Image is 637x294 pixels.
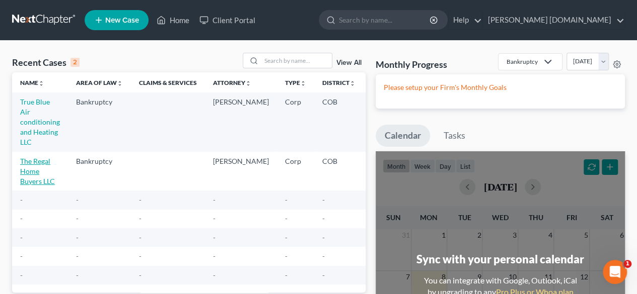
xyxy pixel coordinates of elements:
[20,252,23,260] span: -
[12,56,80,68] div: Recent Cases
[131,72,205,92] th: Claims & Services
[322,271,325,279] span: -
[213,271,216,279] span: -
[285,233,288,242] span: -
[20,157,55,185] a: The Regal Home Buyers LLC
[261,53,332,68] input: Search by name...
[364,92,414,151] td: 11
[285,271,288,279] span: -
[603,260,627,284] iframe: Intercom live chat
[76,271,79,279] span: -
[277,152,314,190] td: Corp
[20,79,44,86] a: Nameunfold_more
[384,82,617,92] p: Please setup your Firm's Monthly Goals
[448,11,482,29] a: Help
[322,195,325,204] span: -
[322,214,325,223] span: -
[322,233,325,242] span: -
[245,80,251,86] i: unfold_more
[285,195,288,204] span: -
[152,11,194,29] a: Home
[435,125,474,147] a: Tasks
[139,271,141,279] span: -
[38,80,44,86] i: unfold_more
[213,252,216,260] span: -
[364,152,414,190] td: 7
[20,214,23,223] span: -
[20,195,23,204] span: -
[349,80,356,86] i: unfold_more
[376,58,447,70] h3: Monthly Progress
[213,214,216,223] span: -
[376,125,430,147] a: Calendar
[507,57,538,66] div: Bankruptcy
[339,11,431,29] input: Search by name...
[20,97,60,146] a: True Blue Air conditioning and Heating LLC
[139,195,141,204] span: -
[285,79,306,86] a: Typeunfold_more
[68,152,131,190] td: Bankruptcy
[76,79,123,86] a: Area of Lawunfold_more
[20,233,23,242] span: -
[76,252,79,260] span: -
[623,260,631,268] span: 1
[105,17,139,24] span: New Case
[416,251,584,267] div: Sync with your personal calendar
[285,252,288,260] span: -
[20,271,23,279] span: -
[76,233,79,242] span: -
[285,214,288,223] span: -
[139,233,141,242] span: -
[205,152,277,190] td: [PERSON_NAME]
[322,252,325,260] span: -
[117,80,123,86] i: unfold_more
[213,79,251,86] a: Attorneyunfold_more
[322,79,356,86] a: Districtunfold_more
[314,92,364,151] td: COB
[213,233,216,242] span: -
[70,58,80,67] div: 2
[139,214,141,223] span: -
[139,252,141,260] span: -
[300,80,306,86] i: unfold_more
[194,11,260,29] a: Client Portal
[213,195,216,204] span: -
[76,214,79,223] span: -
[483,11,624,29] a: [PERSON_NAME] [DOMAIN_NAME]
[336,59,362,66] a: View All
[76,195,79,204] span: -
[68,92,131,151] td: Bankruptcy
[205,92,277,151] td: [PERSON_NAME]
[277,92,314,151] td: Corp
[314,152,364,190] td: COB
